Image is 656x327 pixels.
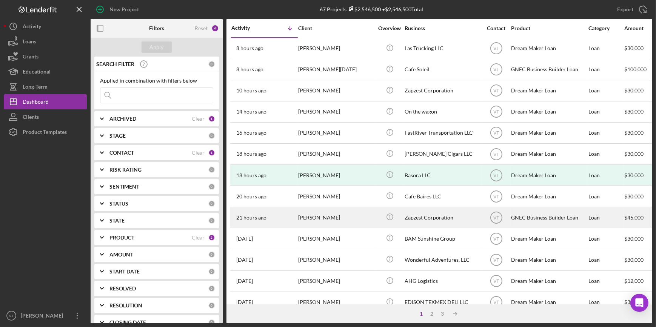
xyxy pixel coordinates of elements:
[236,193,266,200] time: 2025-10-02 16:01
[208,268,215,275] div: 0
[23,124,67,141] div: Product Templates
[298,81,374,101] div: [PERSON_NAME]
[624,235,644,242] span: $30,000
[405,165,480,185] div: Basora LLC
[236,278,253,284] time: 2025-10-01 18:25
[109,269,140,275] b: START DATE
[624,256,644,263] span: $30,000
[511,207,587,227] div: GNEC Business Builder Loan
[624,278,644,284] span: $12,000
[624,299,644,305] span: $30,000
[493,194,499,199] text: VT
[208,319,215,326] div: 0
[298,271,374,291] div: [PERSON_NAME]
[320,6,423,12] div: 67 Projects • $2,546,500 Total
[405,186,480,206] div: Cafe Baires LLC
[208,183,215,190] div: 0
[23,49,38,66] div: Grants
[588,102,624,122] div: Loan
[211,25,219,32] div: 4
[493,67,499,72] text: VT
[236,130,266,136] time: 2025-10-02 19:31
[511,25,587,31] div: Product
[493,258,499,263] text: VT
[109,2,139,17] div: New Project
[192,235,205,241] div: Clear
[511,165,587,185] div: Dream Maker Loan
[624,45,644,51] span: $30,000
[100,78,213,84] div: Applied in combination with filters below
[4,79,87,94] button: Long-Term
[109,201,128,207] b: STATUS
[427,311,437,317] div: 2
[511,292,587,312] div: Dream Maker Loan
[511,81,587,101] div: Dream Maker Loan
[4,94,87,109] button: Dashboard
[208,217,215,224] div: 0
[109,133,126,139] b: STAGE
[236,257,253,263] time: 2025-10-01 21:11
[298,207,374,227] div: [PERSON_NAME]
[109,286,136,292] b: RESOLVED
[588,165,624,185] div: Loan
[4,64,87,79] a: Educational
[493,300,499,305] text: VT
[298,25,374,31] div: Client
[493,215,499,220] text: VT
[588,250,624,270] div: Loan
[208,251,215,258] div: 0
[405,25,480,31] div: Business
[405,81,480,101] div: Zapzest Corporation
[588,123,624,143] div: Loan
[142,41,172,53] button: Apply
[588,144,624,164] div: Loan
[236,172,266,178] time: 2025-10-02 17:40
[624,214,644,221] span: $45,000
[23,34,36,51] div: Loans
[630,294,648,312] div: Open Intercom Messenger
[511,229,587,249] div: Dream Maker Loan
[23,79,48,96] div: Long-Term
[493,88,499,94] text: VT
[19,308,68,325] div: [PERSON_NAME]
[149,25,164,31] b: Filters
[617,2,633,17] div: Export
[405,250,480,270] div: Wonderful Adventures, LLC
[511,250,587,270] div: Dream Maker Loan
[298,186,374,206] div: [PERSON_NAME]
[236,88,266,94] time: 2025-10-03 01:55
[405,292,480,312] div: EDISON TEXMEX DELI LLC
[376,25,404,31] div: Overview
[23,19,41,36] div: Activity
[511,144,587,164] div: Dream Maker Loan
[298,250,374,270] div: [PERSON_NAME]
[624,25,653,31] div: Amount
[4,49,87,64] button: Grants
[236,109,266,115] time: 2025-10-02 21:54
[624,66,647,72] span: $100,000
[4,34,87,49] a: Loans
[493,173,499,178] text: VT
[493,236,499,241] text: VT
[624,129,644,136] span: $30,000
[588,25,624,31] div: Category
[208,166,215,173] div: 0
[405,271,480,291] div: AHG Logistics
[511,60,587,80] div: GNEC Business Builder Loan
[624,87,644,94] span: $30,000
[511,102,587,122] div: Dream Maker Loan
[624,108,644,115] span: $30,000
[23,94,49,111] div: Dashboard
[109,319,146,325] b: CLOSING DATE
[4,124,87,140] button: Product Templates
[298,102,374,122] div: [PERSON_NAME]
[493,46,499,51] text: VT
[511,123,587,143] div: Dream Maker Loan
[236,45,263,51] time: 2025-10-03 04:09
[624,193,644,200] span: $30,000
[493,152,499,157] text: VT
[405,123,480,143] div: FastRiver Transportation LLC
[23,64,51,81] div: Educational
